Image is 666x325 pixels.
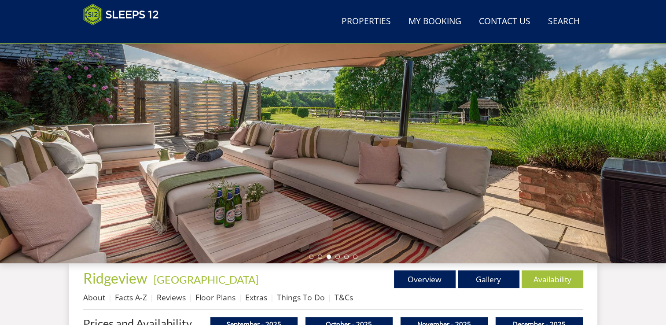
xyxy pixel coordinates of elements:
a: Gallery [458,270,519,288]
a: Contact Us [475,12,534,32]
span: - [150,273,258,286]
a: Properties [338,12,394,32]
a: My Booking [405,12,465,32]
a: Facts A-Z [115,292,147,303]
a: Things To Do [277,292,325,303]
a: T&Cs [335,292,353,303]
a: [GEOGRAPHIC_DATA] [154,273,258,286]
a: About [83,292,105,303]
a: Ridgeview [83,270,150,287]
span: Ridgeview [83,270,147,287]
a: Overview [394,270,456,288]
a: Search [545,12,583,32]
a: Extras [245,292,267,303]
a: Availability [522,270,583,288]
img: Sleeps 12 [83,4,159,26]
iframe: Customer reviews powered by Trustpilot [79,31,171,38]
a: Floor Plans [195,292,235,303]
a: Reviews [157,292,186,303]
